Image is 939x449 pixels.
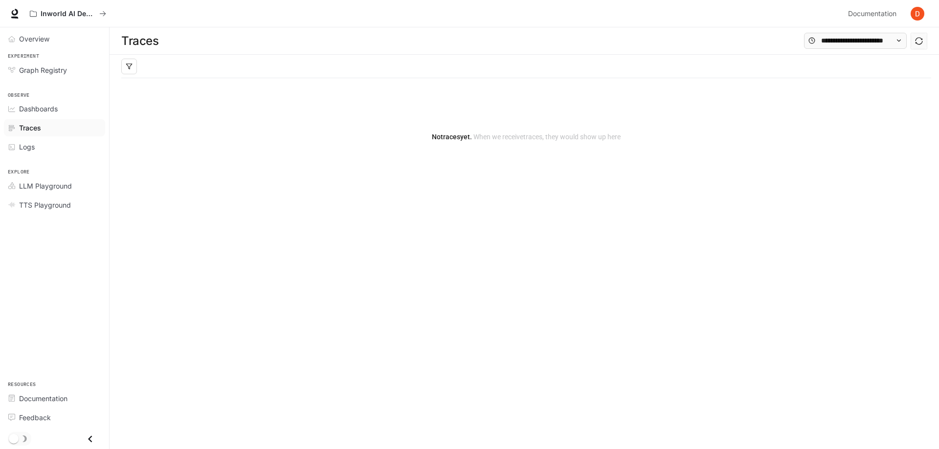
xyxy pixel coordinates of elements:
span: Documentation [848,8,896,20]
a: LLM Playground [4,177,105,194]
a: Traces [4,119,105,136]
span: TTS Playground [19,200,71,210]
button: All workspaces [25,4,111,23]
span: Dark mode toggle [9,433,19,444]
img: User avatar [911,7,924,21]
span: Graph Registry [19,65,67,75]
button: Close drawer [79,429,101,449]
a: Documentation [4,390,105,407]
button: User avatar [908,4,927,23]
a: Feedback [4,409,105,426]
a: Dashboards [4,100,105,117]
span: Documentation [19,393,67,404]
article: No traces yet. [432,131,621,142]
h1: Traces [121,31,158,51]
span: sync [915,37,923,45]
span: Traces [19,123,41,133]
a: Documentation [844,4,904,23]
a: Overview [4,30,105,47]
span: When we receive traces , they would show up here [472,133,621,141]
a: Logs [4,138,105,155]
span: Dashboards [19,104,58,114]
span: Overview [19,34,49,44]
span: Logs [19,142,35,152]
a: TTS Playground [4,196,105,214]
p: Inworld AI Demos [41,10,95,18]
span: LLM Playground [19,181,72,191]
span: Feedback [19,412,51,423]
a: Graph Registry [4,62,105,79]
